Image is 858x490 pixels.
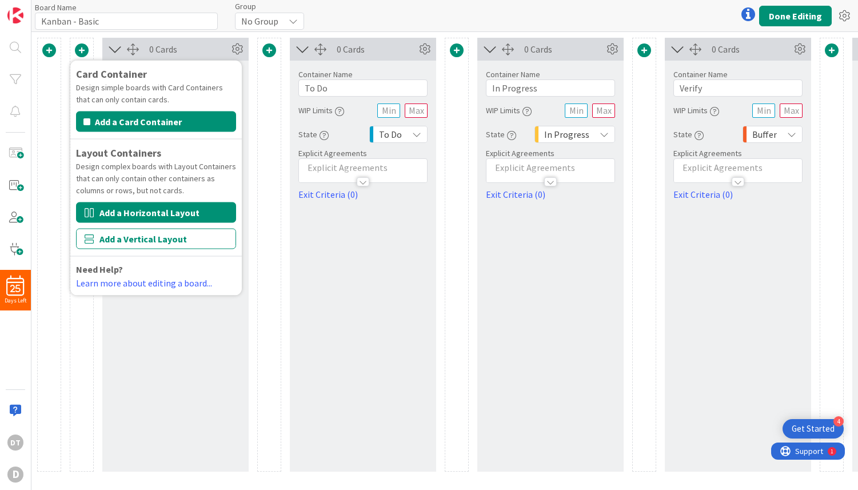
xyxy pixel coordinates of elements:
[673,100,719,121] div: WIP Limits
[486,148,554,158] span: Explicit Agreements
[752,126,777,142] span: Buffer
[76,277,212,289] a: Learn more about editing a board...
[7,435,23,451] div: DT
[486,79,615,97] input: Add container name...
[298,148,367,158] span: Explicit Agreements
[76,202,236,223] button: Add a Horizontal Layout
[7,7,23,23] img: Visit kanbanzone.com
[10,285,21,293] span: 25
[486,100,532,121] div: WIP Limits
[7,467,23,483] div: D
[524,42,604,56] div: 0 Cards
[337,42,416,56] div: 0 Cards
[24,2,52,15] span: Support
[673,69,728,79] label: Container Name
[76,229,236,249] button: Add a Vertical Layout
[377,103,400,118] input: Min
[673,148,742,158] span: Explicit Agreements
[298,100,344,121] div: WIP Limits
[783,419,844,439] div: Open Get Started checklist, remaining modules: 4
[35,2,77,13] label: Board Name
[149,42,229,56] div: 0 Cards
[235,2,256,10] span: Group
[76,66,236,82] div: Card Container
[759,6,832,26] button: Done Editing
[780,103,803,118] input: Max
[298,79,428,97] input: Add container name...
[241,13,278,29] span: No Group
[712,42,791,56] div: 0 Cards
[76,145,236,161] div: Layout Containers
[59,5,62,14] div: 1
[76,111,236,132] button: Add a Card Container
[673,79,803,97] input: Add container name...
[298,188,428,201] a: Exit Criteria (0)
[76,161,236,197] div: Design complex boards with Layout Containers that can only contain other containers as columns or...
[673,188,803,201] a: Exit Criteria (0)
[486,124,516,145] div: State
[486,69,540,79] label: Container Name
[298,124,329,145] div: State
[792,423,835,435] div: Get Started
[565,103,588,118] input: Min
[76,264,123,275] b: Need Help?
[76,82,236,106] div: Design simple boards with Card Containers that can only contain cards.
[298,69,353,79] label: Container Name
[379,126,402,142] span: To Do
[544,126,589,142] span: In Progress
[833,416,844,427] div: 4
[592,103,615,118] input: Max
[673,124,704,145] div: State
[405,103,428,118] input: Max
[752,103,775,118] input: Min
[486,188,615,201] a: Exit Criteria (0)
